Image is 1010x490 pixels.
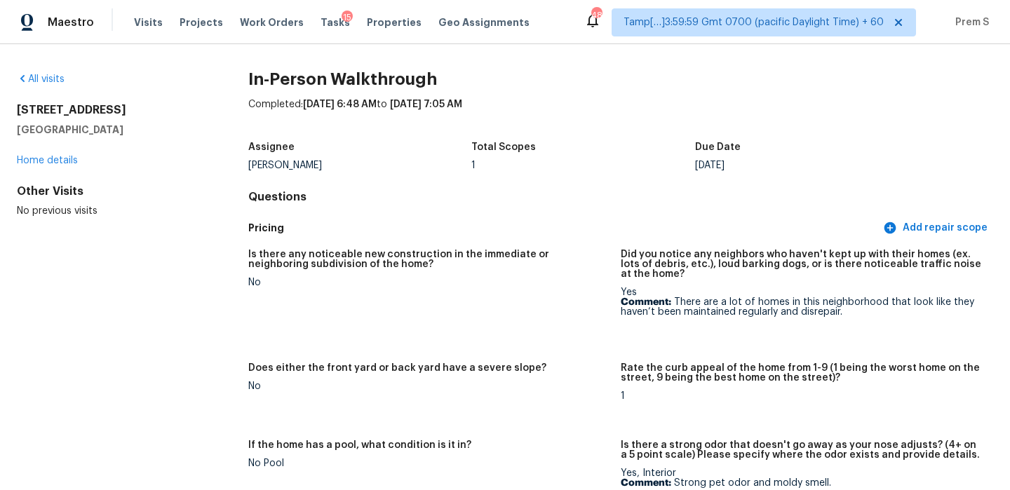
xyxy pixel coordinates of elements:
div: [PERSON_NAME] [248,161,472,170]
div: No Pool [248,458,610,468]
p: Strong pet odor and moldy smell. [621,478,982,488]
div: Other Visits [17,184,203,198]
span: Geo Assignments [438,15,530,29]
div: [DATE] [695,161,919,170]
button: Add repair scope [880,215,993,241]
div: No [248,278,610,287]
h5: Due Date [695,142,741,152]
div: Completed: to [248,97,993,134]
div: 1 [621,391,982,401]
span: No previous visits [17,206,97,216]
b: Comment: [621,478,671,488]
div: Yes, Interior [621,468,982,488]
h5: Did you notice any neighbors who haven't kept up with their homes (ex. lots of debris, etc.), lou... [621,250,982,279]
h5: Assignee [248,142,295,152]
span: Add repair scope [886,219,988,237]
div: 1 [471,161,695,170]
a: Home details [17,156,78,165]
h2: In-Person Walkthrough [248,72,993,86]
div: 488 [591,8,601,22]
b: Comment: [621,297,671,307]
h5: Pricing [248,221,880,236]
h5: Is there a strong odor that doesn't go away as your nose adjusts? (4+ on a 5 point scale) Please ... [621,440,982,460]
div: Yes [621,287,982,317]
span: Visits [134,15,163,29]
span: Prem S [950,15,989,29]
h5: If the home has a pool, what condition is it in? [248,440,471,450]
span: [DATE] 6:48 AM [303,100,377,109]
span: [DATE] 7:05 AM [390,100,462,109]
h5: Does either the front yard or back yard have a severe slope? [248,363,546,373]
span: Work Orders [240,15,304,29]
h5: Rate the curb appeal of the home from 1-9 (1 being the worst home on the street, 9 being the best... [621,363,982,383]
h5: Is there any noticeable new construction in the immediate or neighboring subdivision of the home? [248,250,610,269]
span: Maestro [48,15,94,29]
div: 15 [342,11,353,25]
a: All visits [17,74,65,84]
h2: [STREET_ADDRESS] [17,103,203,117]
span: Tasks [321,18,350,27]
span: Tamp[…]3:59:59 Gmt 0700 (pacific Daylight Time) + 60 [624,15,884,29]
span: Properties [367,15,422,29]
span: Projects [180,15,223,29]
p: There are a lot of homes in this neighborhood that look like they haven’t been maintained regular... [621,297,982,317]
h4: Questions [248,190,993,204]
h5: Total Scopes [471,142,536,152]
h5: [GEOGRAPHIC_DATA] [17,123,203,137]
div: No [248,381,610,391]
